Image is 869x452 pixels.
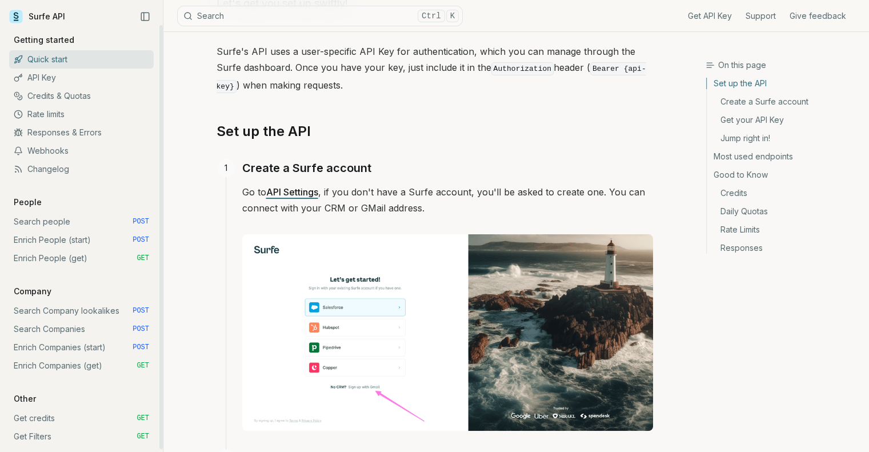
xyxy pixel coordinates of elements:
a: Surfe API [9,8,65,25]
a: Quick start [9,50,154,69]
span: POST [133,306,149,315]
span: POST [133,325,149,334]
a: Support [746,10,776,22]
a: Enrich People (start) POST [9,231,154,249]
a: Search Company lookalikes POST [9,302,154,320]
kbd: K [446,10,459,22]
a: API Settings [266,186,318,198]
a: API Key [9,69,154,87]
a: Rate Limits [707,221,860,239]
a: Enrich Companies (get) GET [9,357,154,375]
kbd: Ctrl [418,10,445,22]
a: Credits [707,184,860,202]
p: Getting started [9,34,79,46]
span: POST [133,217,149,226]
a: Create a Surfe account [707,93,860,111]
a: Get your API Key [707,111,860,129]
a: Enrich People (get) GET [9,249,154,267]
p: Surfe's API uses a user-specific API Key for authentication, which you can manage through the Sur... [217,43,653,95]
a: Search people POST [9,213,154,231]
span: GET [137,432,149,441]
button: SearchCtrlK [177,6,463,26]
p: Other [9,393,41,405]
a: Rate limits [9,105,154,123]
a: Good to Know [707,166,860,184]
a: Credits & Quotas [9,87,154,105]
a: Create a Surfe account [242,159,371,177]
a: Daily Quotas [707,202,860,221]
span: GET [137,414,149,423]
a: Webhooks [9,142,154,160]
a: Get credits GET [9,409,154,427]
a: Jump right in! [707,129,860,147]
a: Get Filters GET [9,427,154,446]
a: Set up the API [707,78,860,93]
a: Get API Key [688,10,732,22]
code: Authorization [491,62,554,75]
a: Responses [707,239,860,254]
a: Responses & Errors [9,123,154,142]
p: People [9,197,46,208]
button: Collapse Sidebar [137,8,154,25]
p: Company [9,286,56,297]
span: GET [137,254,149,263]
span: POST [133,343,149,352]
a: Most used endpoints [707,147,860,166]
a: Search Companies POST [9,320,154,338]
h3: On this page [706,59,860,71]
span: GET [137,361,149,370]
a: Set up the API [217,122,311,141]
img: Image [242,234,653,431]
p: Go to , if you don't have a Surfe account, you'll be asked to create one. You can connect with yo... [242,184,653,216]
span: POST [133,235,149,245]
a: Give feedback [790,10,846,22]
a: Enrich Companies (start) POST [9,338,154,357]
a: Changelog [9,160,154,178]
